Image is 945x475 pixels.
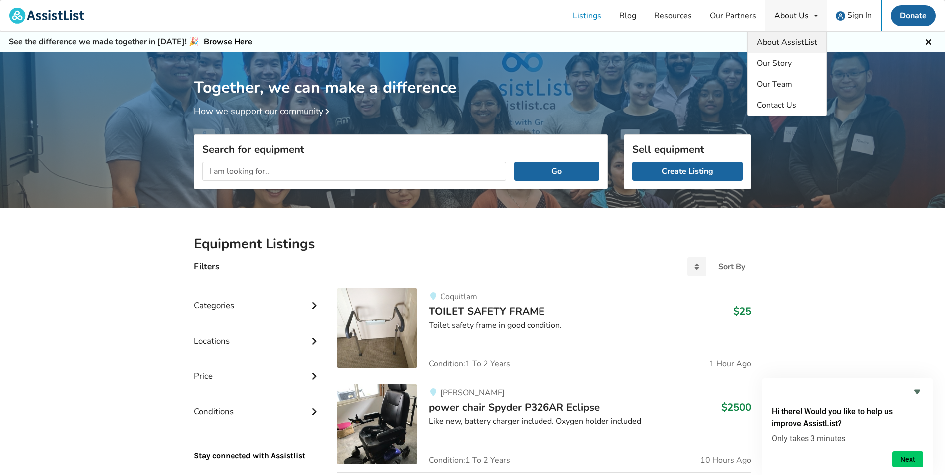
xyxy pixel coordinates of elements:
[836,11,845,21] img: user icon
[610,0,645,31] a: Blog
[194,105,333,117] a: How we support our community
[774,12,809,20] div: About Us
[440,387,505,398] span: [PERSON_NAME]
[194,316,321,351] div: Locations
[194,351,321,386] div: Price
[194,386,321,422] div: Conditions
[892,451,923,467] button: Next question
[440,291,477,302] span: Coquitlam
[632,162,743,181] a: Create Listing
[721,401,751,414] h3: $2500
[514,162,599,181] button: Go
[204,36,252,47] a: Browse Here
[891,5,936,26] a: Donate
[772,406,923,430] h2: Hi there! Would you like to help us improve AssistList?
[194,280,321,316] div: Categories
[772,386,923,467] div: Hi there! Would you like to help us improve AssistList?
[701,0,765,31] a: Our Partners
[194,236,751,253] h2: Equipment Listings
[429,360,510,368] span: Condition: 1 To 2 Years
[632,143,743,156] h3: Sell equipment
[429,416,751,427] div: Like new, battery charger included. Oxygen holder included
[827,0,881,31] a: user icon Sign In
[429,304,544,318] span: TOILET SAFETY FRAME
[202,143,599,156] h3: Search for equipment
[429,400,600,414] span: power chair Spyder P326AR Eclipse
[337,288,751,376] a: bathroom safety-toilet safety frameCoquitlamTOILET SAFETY FRAME$25Toilet safety frame in good con...
[772,434,923,443] p: Only takes 3 minutes
[9,8,84,24] img: assistlist-logo
[700,456,751,464] span: 10 Hours Ago
[194,261,219,272] h4: Filters
[645,0,701,31] a: Resources
[337,384,417,464] img: mobility-power chair spyder p326ar eclipse
[564,0,610,31] a: Listings
[733,305,751,318] h3: $25
[9,37,252,47] h5: See the difference we made together in [DATE]! 🎉
[194,52,751,98] h1: Together, we can make a difference
[194,422,321,462] p: Stay connected with Assistlist
[337,288,417,368] img: bathroom safety-toilet safety frame
[757,37,817,48] span: About AssistList
[337,376,751,472] a: mobility-power chair spyder p326ar eclipse[PERSON_NAME]power chair Spyder P326AR Eclipse$2500Like...
[429,320,751,331] div: Toilet safety frame in good condition.
[847,10,872,21] span: Sign In
[757,58,792,69] span: Our Story
[757,79,792,90] span: Our Team
[202,162,506,181] input: I am looking for...
[718,263,745,271] div: Sort By
[911,386,923,398] button: Hide survey
[757,100,796,111] span: Contact Us
[709,360,751,368] span: 1 Hour Ago
[429,456,510,464] span: Condition: 1 To 2 Years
